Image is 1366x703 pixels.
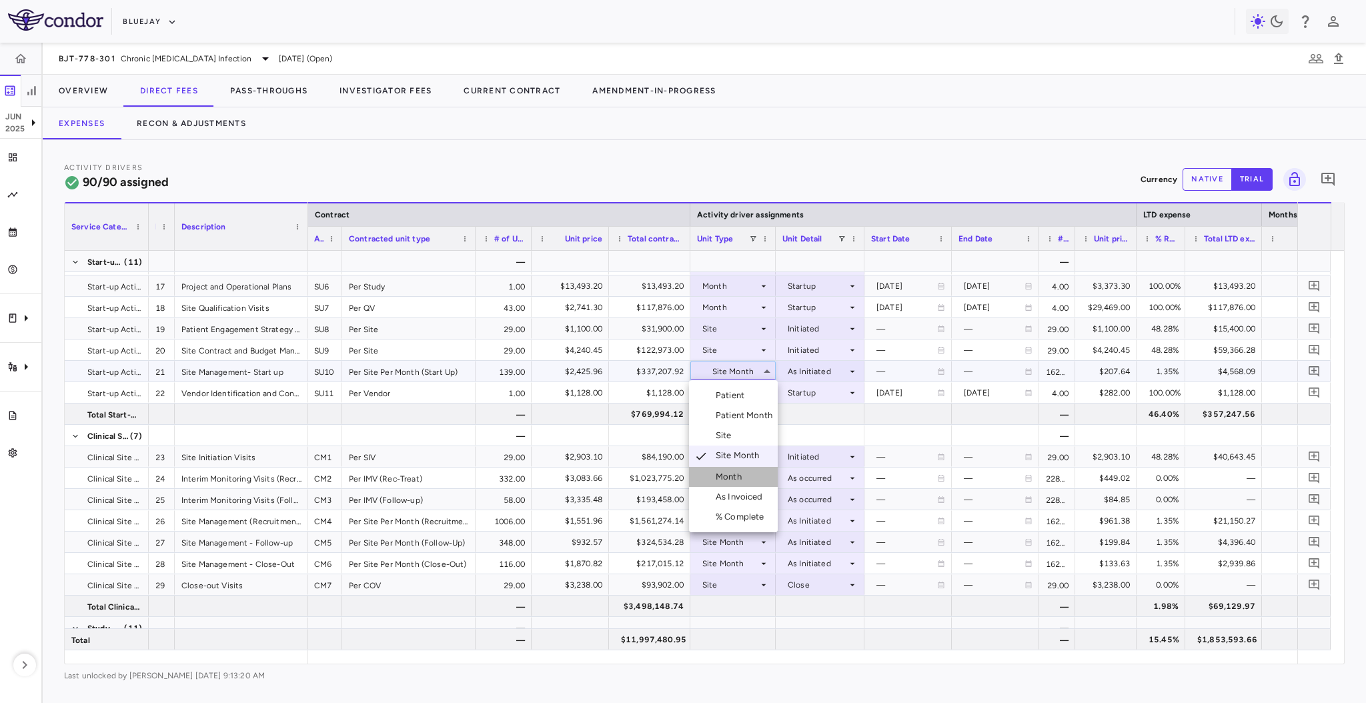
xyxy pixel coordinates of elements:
div: As Invoiced [716,491,768,503]
div: Site [716,430,737,442]
div: Month [716,471,747,483]
div: Site Month [716,450,765,463]
div: % Complete [716,511,770,523]
div: Patient Month [716,410,778,422]
div: Patient [716,390,750,402]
